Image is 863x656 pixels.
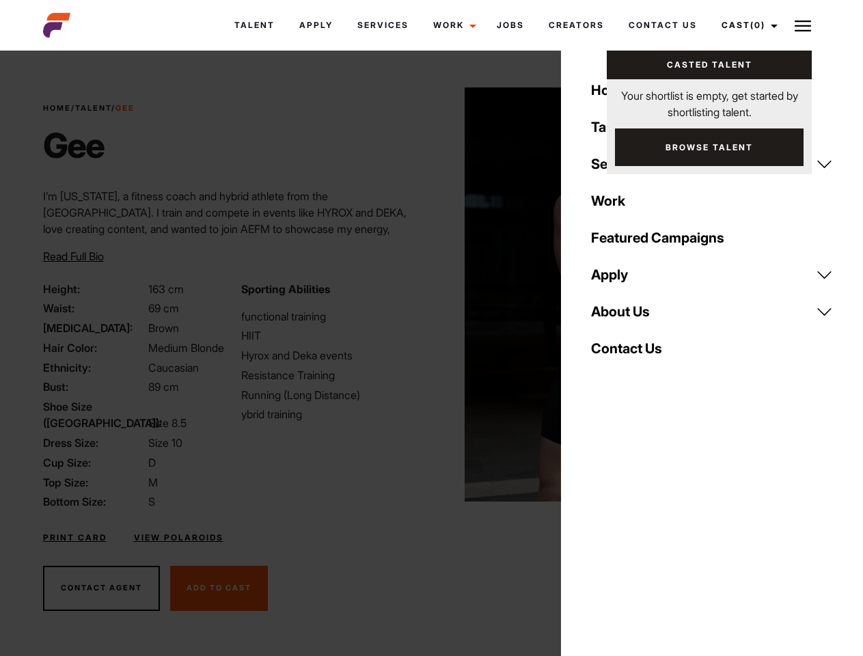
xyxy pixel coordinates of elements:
h1: Gee [43,125,135,166]
a: Featured Campaigns [583,219,841,256]
span: 89 cm [148,380,179,394]
span: Brown [148,321,179,335]
a: Browse Talent [615,128,804,166]
img: cropped-aefm-brand-fav-22-square.png [43,12,70,39]
li: Hyrox and Deka events [241,347,423,364]
span: S [148,495,155,508]
a: Home [43,103,71,113]
li: ybrid training [241,406,423,422]
span: Size 10 [148,436,182,450]
span: Caucasian [148,361,199,374]
a: Creators [536,7,616,44]
span: 69 cm [148,301,179,315]
span: M [148,476,158,489]
span: Top Size: [43,474,146,491]
span: [MEDICAL_DATA]: [43,320,146,336]
a: Home [583,72,841,109]
a: Cast(0) [709,7,786,44]
span: Bottom Size: [43,493,146,510]
li: functional training [241,308,423,325]
span: Bust: [43,379,146,395]
a: Jobs [484,7,536,44]
span: Cup Size: [43,454,146,471]
button: Add To Cast [170,566,268,611]
a: Work [421,7,484,44]
a: Contact Us [583,330,841,367]
li: Resistance Training [241,367,423,383]
a: Work [583,182,841,219]
span: / / [43,102,135,114]
span: Medium Blonde [148,341,224,355]
span: Dress Size: [43,435,146,451]
span: Height: [43,281,146,297]
a: Casted Talent [607,51,812,79]
a: Apply [287,7,345,44]
span: Ethnicity: [43,359,146,376]
a: Talent [583,109,841,146]
li: HIIT [241,327,423,344]
span: Hair Color: [43,340,146,356]
li: Running (Long Distance) [241,387,423,403]
p: Your shortlist is empty, get started by shortlisting talent. [607,79,812,120]
a: Services [583,146,841,182]
span: D [148,456,156,469]
span: Waist: [43,300,146,316]
span: Shoe Size ([GEOGRAPHIC_DATA]): [43,398,146,431]
a: Contact Us [616,7,709,44]
a: Talent [222,7,287,44]
span: Read Full Bio [43,249,104,263]
strong: Sporting Abilities [241,282,330,296]
span: 163 cm [148,282,184,296]
span: Size 8.5 [148,416,187,430]
a: Talent [75,103,111,113]
button: Read Full Bio [43,248,104,264]
span: Add To Cast [187,583,251,592]
p: I’m [US_STATE], a fitness coach and hybrid athlete from the [GEOGRAPHIC_DATA]. I train and compet... [43,188,424,254]
a: View Polaroids [134,532,223,544]
span: (0) [750,20,765,30]
a: Print Card [43,532,107,544]
a: About Us [583,293,841,330]
button: Contact Agent [43,566,160,611]
a: Services [345,7,421,44]
strong: Gee [115,103,135,113]
a: Apply [583,256,841,293]
img: Burger icon [795,18,811,34]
